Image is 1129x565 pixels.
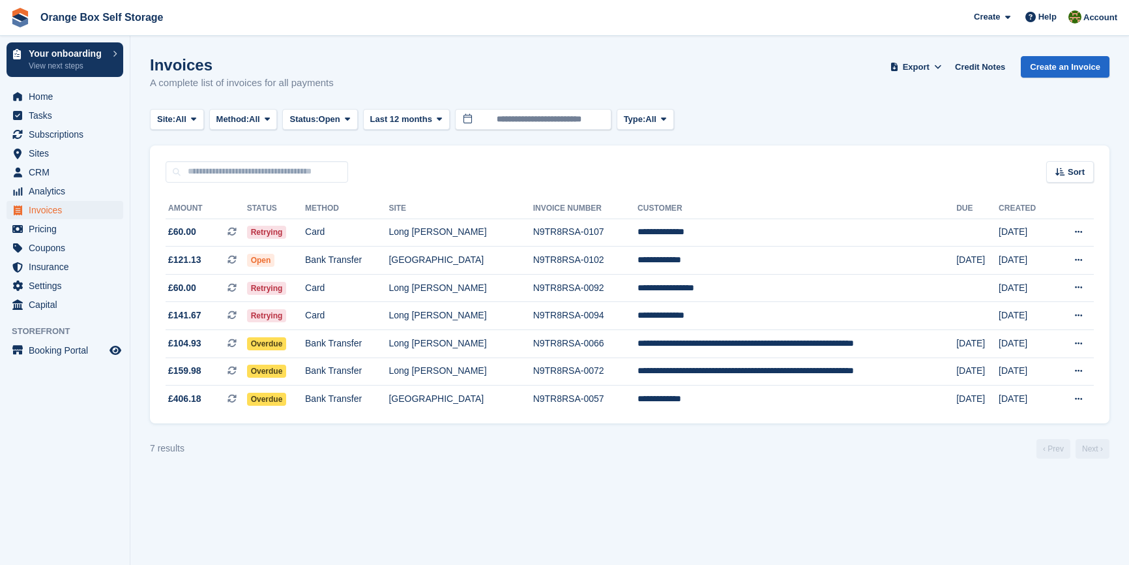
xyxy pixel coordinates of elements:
p: A complete list of invoices for all payments [150,76,334,91]
span: Pricing [29,220,107,238]
span: Retrying [247,226,287,239]
div: 7 results [150,442,184,455]
td: [DATE] [956,330,999,358]
span: Insurance [29,258,107,276]
a: Orange Box Self Storage [35,7,169,28]
span: Coupons [29,239,107,257]
td: [DATE] [999,274,1053,302]
span: Site: [157,113,175,126]
span: Account [1083,11,1117,24]
span: £60.00 [168,225,196,239]
button: Export [887,56,945,78]
a: menu [7,239,123,257]
th: Site [389,198,533,219]
td: N9TR8RSA-0102 [533,247,638,275]
img: SARAH T [1068,10,1081,23]
button: Last 12 months [363,109,450,130]
p: Your onboarding [29,49,106,58]
span: Subscriptions [29,125,107,144]
span: Storefront [12,325,130,338]
a: menu [7,220,123,238]
a: menu [7,258,123,276]
td: [DATE] [956,247,999,275]
td: [GEOGRAPHIC_DATA] [389,247,533,275]
span: Help [1038,10,1057,23]
span: £104.93 [168,337,201,350]
a: menu [7,341,123,359]
span: Export [903,61,930,74]
td: [DATE] [999,247,1053,275]
a: menu [7,296,123,314]
td: [DATE] [999,219,1053,247]
span: Analytics [29,182,107,200]
td: [DATE] [999,302,1053,330]
nav: Page [1034,439,1112,459]
a: Your onboarding View next steps [7,42,123,77]
a: Create an Invoice [1021,56,1109,78]
span: Method: [216,113,250,126]
td: Bank Transfer [305,247,389,275]
span: Retrying [247,282,287,295]
span: Capital [29,296,107,314]
span: Open [319,113,340,126]
span: Sites [29,144,107,162]
td: [DATE] [956,358,999,386]
span: £159.98 [168,364,201,378]
span: Home [29,87,107,106]
span: CRM [29,163,107,181]
td: [GEOGRAPHIC_DATA] [389,386,533,413]
td: Long [PERSON_NAME] [389,219,533,247]
span: Type: [624,113,646,126]
th: Method [305,198,389,219]
td: N9TR8RSA-0092 [533,274,638,302]
a: menu [7,163,123,181]
span: Sort [1068,166,1085,179]
a: menu [7,182,123,200]
span: £121.13 [168,253,201,267]
td: [DATE] [999,386,1053,413]
td: [DATE] [956,386,999,413]
td: N9TR8RSA-0066 [533,330,638,358]
td: N9TR8RSA-0072 [533,358,638,386]
h1: Invoices [150,56,334,74]
span: Booking Portal [29,341,107,359]
span: £141.67 [168,309,201,322]
a: menu [7,125,123,144]
td: N9TR8RSA-0057 [533,386,638,413]
span: Create [974,10,1000,23]
a: Previous [1036,439,1070,459]
th: Customer [638,198,956,219]
span: Open [247,254,275,267]
span: Overdue [247,337,287,350]
td: N9TR8RSA-0094 [533,302,638,330]
td: Long [PERSON_NAME] [389,330,533,358]
td: Long [PERSON_NAME] [389,358,533,386]
th: Amount [166,198,247,219]
td: Card [305,274,389,302]
a: Credit Notes [950,56,1010,78]
button: Status: Open [282,109,357,130]
td: Card [305,302,389,330]
th: Invoice Number [533,198,638,219]
span: Retrying [247,309,287,322]
a: menu [7,277,123,295]
span: Last 12 months [370,113,432,126]
a: menu [7,106,123,125]
td: Bank Transfer [305,358,389,386]
td: Long [PERSON_NAME] [389,302,533,330]
td: Long [PERSON_NAME] [389,274,533,302]
span: Status: [289,113,318,126]
a: Next [1076,439,1109,459]
a: menu [7,144,123,162]
a: Preview store [108,343,123,358]
span: Overdue [247,393,287,406]
a: menu [7,87,123,106]
th: Due [956,198,999,219]
span: Overdue [247,365,287,378]
td: Bank Transfer [305,330,389,358]
button: Method: All [209,109,278,130]
td: Bank Transfer [305,386,389,413]
span: All [645,113,656,126]
span: £60.00 [168,281,196,295]
th: Status [247,198,305,219]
